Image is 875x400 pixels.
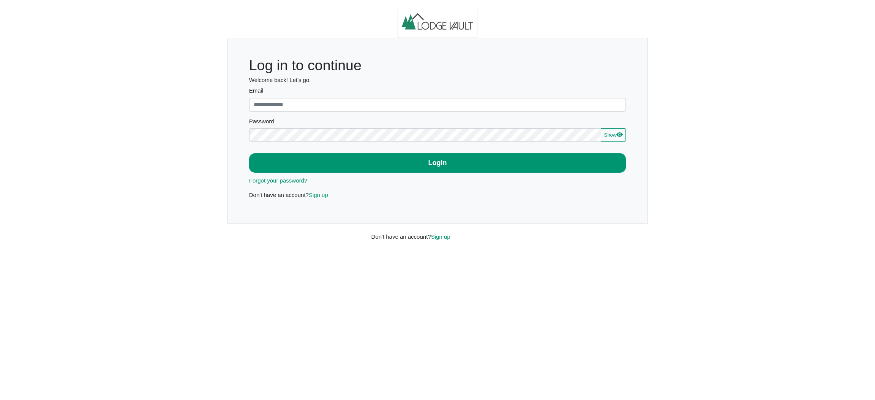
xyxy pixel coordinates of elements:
[616,131,622,137] svg: eye fill
[601,128,626,142] button: Showeye fill
[398,9,477,38] img: logo.2b93711c.jpg
[249,57,626,74] h1: Log in to continue
[249,77,626,83] h6: Welcome back! Let's go.
[249,153,626,173] button: Login
[249,117,626,128] legend: Password
[249,87,626,95] label: Email
[249,177,307,184] a: Forgot your password?
[309,192,328,198] a: Sign up
[428,159,447,167] b: Login
[249,191,626,200] p: Don't have an account?
[431,233,450,240] a: Sign up
[366,224,510,241] div: Don't have an account?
